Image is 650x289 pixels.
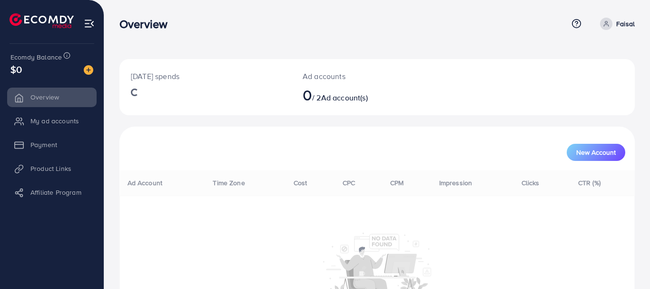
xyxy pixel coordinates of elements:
[616,18,635,30] p: Faisal
[596,18,635,30] a: Faisal
[303,86,409,104] h2: / 2
[84,65,93,75] img: image
[119,17,175,31] h3: Overview
[321,92,368,103] span: Ad account(s)
[10,13,74,28] img: logo
[10,62,22,76] span: $0
[303,70,409,82] p: Ad accounts
[84,18,95,29] img: menu
[576,149,616,156] span: New Account
[303,84,312,106] span: 0
[10,52,62,62] span: Ecomdy Balance
[567,144,625,161] button: New Account
[131,70,280,82] p: [DATE] spends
